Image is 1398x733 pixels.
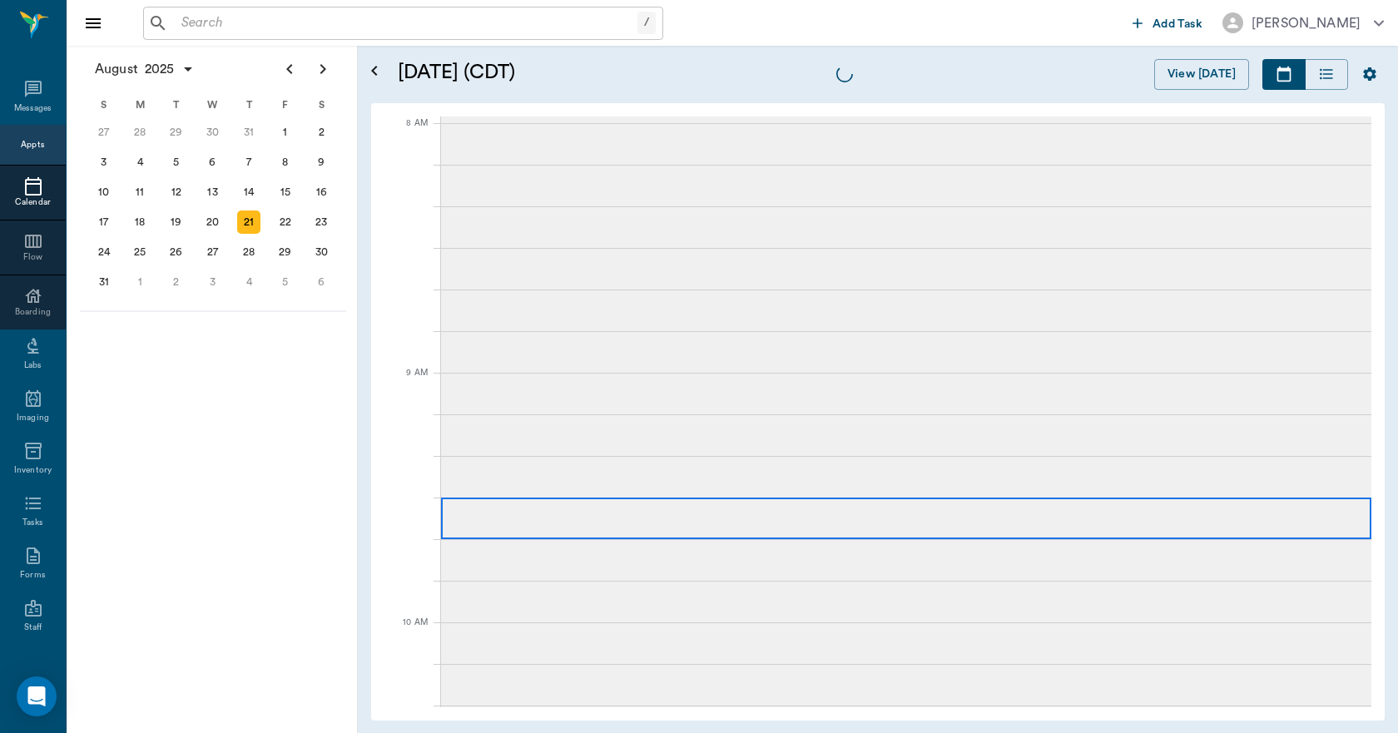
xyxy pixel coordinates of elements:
[24,359,42,372] div: Labs
[201,181,225,204] div: Wednesday, August 13, 2025
[637,12,656,34] div: /
[201,151,225,174] div: Wednesday, August 6, 2025
[310,240,333,264] div: Saturday, August 30, 2025
[128,181,151,204] div: Monday, August 11, 2025
[201,270,225,294] div: Wednesday, September 3, 2025
[14,464,52,477] div: Inventory
[86,92,122,117] div: S
[14,102,52,115] div: Messages
[310,181,333,204] div: Saturday, August 16, 2025
[274,121,297,144] div: Friday, August 1, 2025
[267,92,304,117] div: F
[165,121,188,144] div: Tuesday, July 29, 2025
[165,181,188,204] div: Tuesday, August 12, 2025
[310,121,333,144] div: Saturday, August 2, 2025
[128,151,151,174] div: Monday, August 4, 2025
[237,151,260,174] div: Thursday, August 7, 2025
[17,412,49,424] div: Imaging
[165,240,188,264] div: Tuesday, August 26, 2025
[92,270,116,294] div: Sunday, August 31, 2025
[201,210,225,234] div: Wednesday, August 20, 2025
[201,121,225,144] div: Wednesday, July 30, 2025
[274,210,297,234] div: Friday, August 22, 2025
[195,92,231,117] div: W
[384,364,428,406] div: 9 AM
[384,614,428,656] div: 10 AM
[17,676,57,716] div: Open Intercom Messenger
[165,151,188,174] div: Tuesday, August 5, 2025
[141,57,178,81] span: 2025
[175,12,637,35] input: Search
[274,240,297,264] div: Friday, August 29, 2025
[92,181,116,204] div: Sunday, August 10, 2025
[237,121,260,144] div: Thursday, July 31, 2025
[128,240,151,264] div: Monday, August 25, 2025
[201,240,225,264] div: Wednesday, August 27, 2025
[158,92,195,117] div: T
[398,59,816,86] h5: [DATE] (CDT)
[92,210,116,234] div: Sunday, August 17, 2025
[92,151,116,174] div: Sunday, August 3, 2025
[87,52,203,86] button: August2025
[20,569,45,582] div: Forms
[92,57,141,81] span: August
[274,270,297,294] div: Friday, September 5, 2025
[384,115,428,156] div: 8 AM
[306,52,340,86] button: Next page
[128,121,151,144] div: Monday, July 28, 2025
[128,210,151,234] div: Monday, August 18, 2025
[92,121,116,144] div: Sunday, July 27, 2025
[237,240,260,264] div: Thursday, August 28, 2025
[310,151,333,174] div: Saturday, August 9, 2025
[310,210,333,234] div: Saturday, August 23, 2025
[364,39,384,103] button: Open calendar
[237,270,260,294] div: Thursday, September 4, 2025
[1209,7,1397,38] button: [PERSON_NAME]
[274,151,297,174] div: Friday, August 8, 2025
[122,92,159,117] div: M
[165,210,188,234] div: Tuesday, August 19, 2025
[237,210,260,234] div: Today, Thursday, August 21, 2025
[274,181,297,204] div: Friday, August 15, 2025
[231,92,267,117] div: T
[21,139,44,151] div: Appts
[22,517,43,529] div: Tasks
[24,622,42,634] div: Staff
[165,270,188,294] div: Tuesday, September 2, 2025
[92,240,116,264] div: Sunday, August 24, 2025
[1252,13,1361,33] div: [PERSON_NAME]
[310,270,333,294] div: Saturday, September 6, 2025
[273,52,306,86] button: Previous page
[128,270,151,294] div: Monday, September 1, 2025
[77,7,110,40] button: Close drawer
[1154,59,1249,90] button: View [DATE]
[303,92,340,117] div: S
[1126,7,1209,38] button: Add Task
[237,181,260,204] div: Thursday, August 14, 2025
